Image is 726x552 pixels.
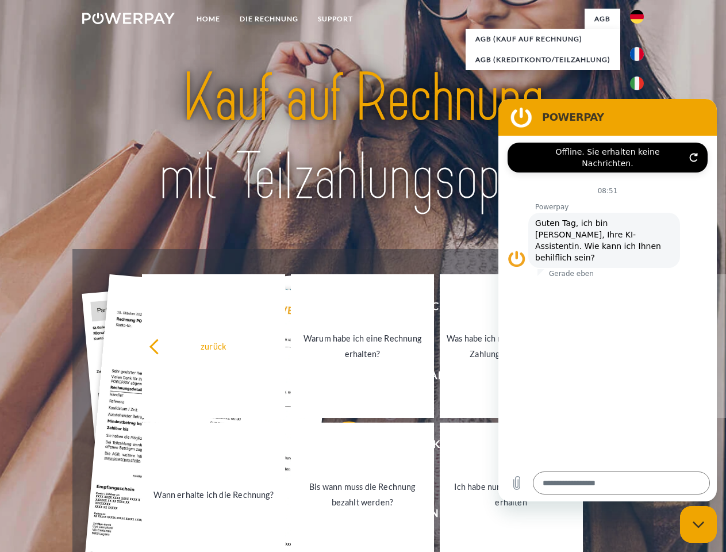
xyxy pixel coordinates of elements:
[680,506,717,543] iframe: Schaltfläche zum Öffnen des Messaging-Fensters; Konversation läuft
[308,9,363,29] a: SUPPORT
[630,47,644,61] img: fr
[298,479,427,510] div: Bis wann muss die Rechnung bezahlt werden?
[585,9,620,29] a: agb
[230,9,308,29] a: DIE RECHNUNG
[447,331,576,362] div: Was habe ich noch offen, ist meine Zahlung eingegangen?
[447,479,576,510] div: Ich habe nur eine Teillieferung erhalten
[149,486,278,502] div: Wann erhalte ich die Rechnung?
[630,76,644,90] img: it
[110,55,616,220] img: title-powerpay_de.svg
[298,331,427,362] div: Warum habe ich eine Rechnung erhalten?
[440,274,583,418] a: Was habe ich noch offen, ist meine Zahlung eingegangen?
[149,338,278,354] div: zurück
[82,13,175,24] img: logo-powerpay-white.svg
[187,9,230,29] a: Home
[498,99,717,501] iframe: Messaging-Fenster
[466,49,620,70] a: AGB (Kreditkonto/Teilzahlung)
[630,10,644,24] img: de
[466,29,620,49] a: AGB (Kauf auf Rechnung)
